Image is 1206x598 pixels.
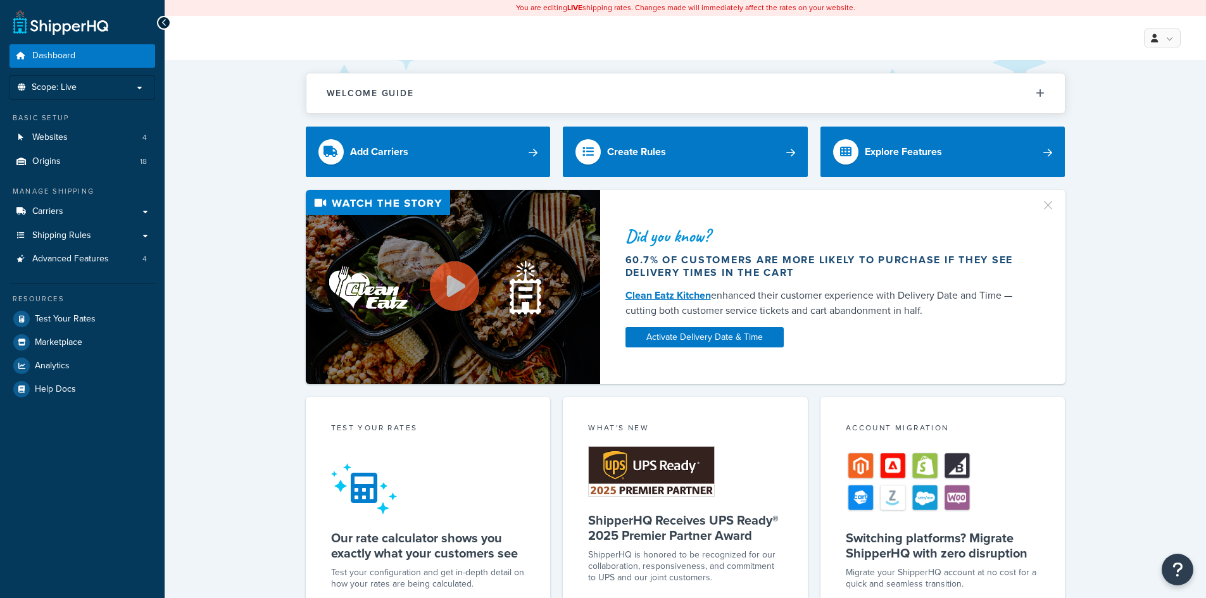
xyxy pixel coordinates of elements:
[588,422,782,437] div: What's New
[567,2,582,13] b: LIVE
[9,331,155,354] a: Marketplace
[331,530,525,561] h5: Our rate calculator shows you exactly what your customers see
[327,89,414,98] h2: Welcome Guide
[9,200,155,223] a: Carriers
[625,327,784,347] a: Activate Delivery Date & Time
[9,224,155,247] a: Shipping Rules
[9,150,155,173] li: Origins
[9,126,155,149] li: Websites
[9,113,155,123] div: Basic Setup
[588,549,782,583] p: ShipperHQ is honored to be recognized for our collaboration, responsiveness, and commitment to UP...
[9,378,155,401] a: Help Docs
[331,567,525,590] div: Test your configuration and get in-depth detail on how your rates are being calculated.
[32,82,77,93] span: Scope: Live
[563,127,808,177] a: Create Rules
[35,314,96,325] span: Test Your Rates
[35,384,76,395] span: Help Docs
[32,156,61,167] span: Origins
[32,132,68,143] span: Websites
[1162,554,1193,585] button: Open Resource Center
[820,127,1065,177] a: Explore Features
[865,143,942,161] div: Explore Features
[331,422,525,437] div: Test your rates
[140,156,147,167] span: 18
[35,337,82,348] span: Marketplace
[625,288,1026,318] div: enhanced their customer experience with Delivery Date and Time — cutting both customer service ti...
[32,254,109,265] span: Advanced Features
[142,132,147,143] span: 4
[9,354,155,377] a: Analytics
[625,254,1026,279] div: 60.7% of customers are more likely to purchase if they see delivery times in the cart
[35,361,70,371] span: Analytics
[9,247,155,271] a: Advanced Features4
[9,150,155,173] a: Origins18
[306,127,551,177] a: Add Carriers
[607,143,666,161] div: Create Rules
[588,513,782,543] h5: ShipperHQ Receives UPS Ready® 2025 Premier Partner Award
[32,206,63,217] span: Carriers
[9,186,155,197] div: Manage Shipping
[846,422,1040,437] div: Account Migration
[9,44,155,68] a: Dashboard
[32,230,91,241] span: Shipping Rules
[306,73,1065,113] button: Welcome Guide
[306,190,600,384] img: Video thumbnail
[846,567,1040,590] div: Migrate your ShipperHQ account at no cost for a quick and seamless transition.
[9,308,155,330] a: Test Your Rates
[846,530,1040,561] h5: Switching platforms? Migrate ShipperHQ with zero disruption
[625,288,711,302] a: Clean Eatz Kitchen
[625,227,1026,245] div: Did you know?
[9,294,155,304] div: Resources
[32,51,75,61] span: Dashboard
[9,126,155,149] a: Websites4
[9,247,155,271] li: Advanced Features
[142,254,147,265] span: 4
[350,143,408,161] div: Add Carriers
